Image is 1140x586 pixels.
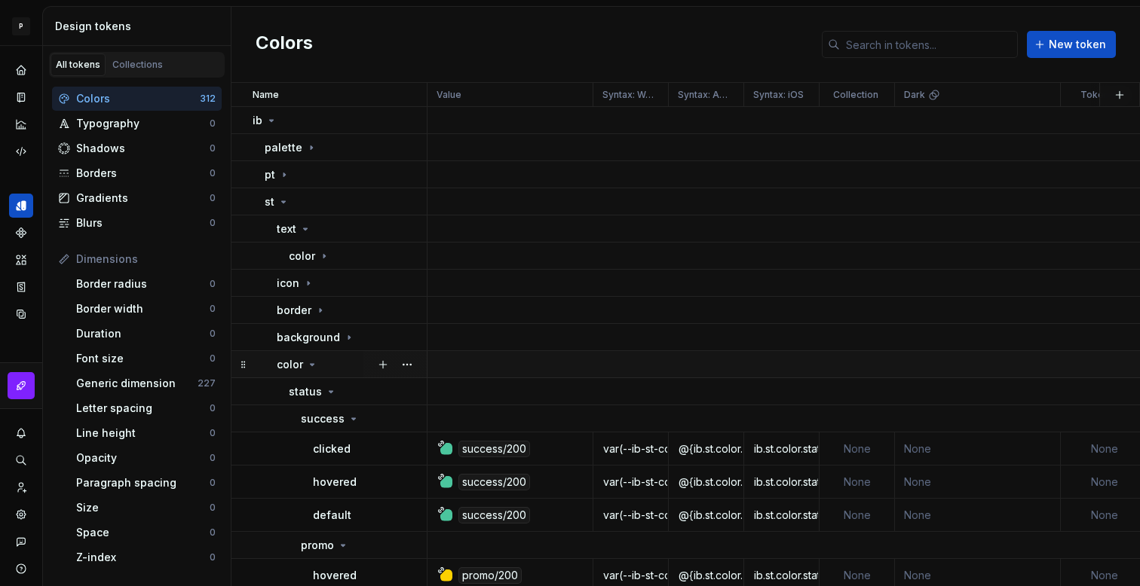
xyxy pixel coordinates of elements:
p: Dark [904,89,925,101]
div: 0 [210,217,216,229]
a: Settings [9,502,33,526]
a: Storybook stories [9,275,33,299]
div: Colors [76,91,200,106]
div: All tokens [56,59,100,71]
div: Space [76,525,210,540]
div: Generic dimension [76,376,198,391]
p: color [289,249,315,264]
p: background [277,330,340,345]
div: Borders [76,166,210,181]
a: Blurs0 [52,211,222,235]
a: Letter spacing0 [70,396,222,420]
div: 0 [210,278,216,290]
div: ib.st.color.status.success.default [745,508,818,523]
p: Syntax: Android [678,89,731,101]
div: Search ⌘K [9,448,33,472]
div: Opacity [76,450,210,465]
p: success [301,411,345,426]
div: Components [9,221,33,245]
div: 0 [210,142,216,154]
p: icon [277,276,299,291]
div: ib.st.color.status.success.clicked [745,441,818,456]
p: Token set [1080,89,1126,101]
p: Syntax: iOS [753,89,804,101]
p: Collection [833,89,878,101]
a: Opacity0 [70,446,222,470]
a: Colors312 [52,87,222,111]
div: 312 [200,93,216,105]
a: Size0 [70,496,222,520]
td: None [895,499,1061,532]
div: @{ib.st.color.status.success.hovered} [670,475,743,490]
a: Shadows0 [52,136,222,160]
button: Contact support [9,530,33,554]
a: Design tokens [9,194,33,218]
div: 0 [210,402,216,414]
a: Space0 [70,520,222,545]
span: New token [1049,37,1106,52]
div: Paragraph spacing [76,475,210,490]
p: default [313,508,351,523]
div: 0 [210,328,216,340]
div: Letter spacing [76,401,210,416]
a: Gradients0 [52,186,222,210]
div: Design tokens [55,19,225,34]
a: Assets [9,248,33,272]
a: Font size0 [70,346,222,371]
div: 0 [210,526,216,539]
div: Duration [76,326,210,341]
div: 0 [210,118,216,130]
p: border [277,303,311,318]
p: status [289,384,322,399]
a: Duration0 [70,322,222,346]
p: color [277,357,303,372]
div: 0 [210,477,216,489]
p: ib [253,113,262,128]
a: Typography0 [52,111,222,136]
a: Home [9,58,33,82]
div: Shadows [76,141,210,156]
div: @{ib.st.color.status.success.default} [670,508,743,523]
div: 0 [210,452,216,464]
a: Documentation [9,85,33,109]
div: Gradients [76,191,210,206]
a: Invite team [9,475,33,499]
div: success/200 [458,441,530,457]
p: Syntax: Web [602,89,656,101]
div: 227 [198,377,216,389]
a: Border width0 [70,297,222,321]
a: Border radius0 [70,272,222,296]
a: Line height0 [70,421,222,445]
a: Borders0 [52,161,222,185]
p: Value [437,89,461,101]
button: Notifications [9,421,33,445]
div: Collections [112,59,163,71]
div: Font size [76,351,210,366]
td: None [820,465,895,499]
div: Z-index [76,550,210,565]
div: 0 [210,192,216,204]
a: Analytics [9,112,33,136]
p: text [277,221,296,237]
div: 0 [210,353,216,365]
a: Generic dimension227 [70,371,222,395]
div: P [12,17,30,35]
p: palette [265,140,302,155]
p: hovered [313,475,357,490]
a: Z-index0 [70,545,222,569]
p: st [265,194,274,209]
div: 0 [210,551,216,563]
td: None [895,432,1061,465]
td: None [895,465,1061,499]
div: Border width [76,301,210,316]
div: var(--ib-st-color-status-promo-hovered) [594,568,667,583]
div: var(--ib-st-color-status-success-hovered) [594,475,667,490]
a: Code automation [9,139,33,163]
h2: Colors [256,31,313,58]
